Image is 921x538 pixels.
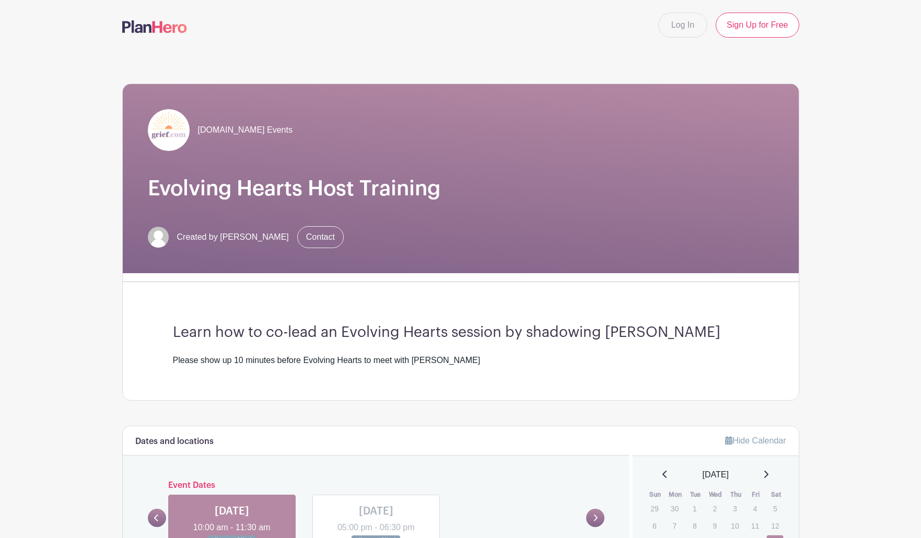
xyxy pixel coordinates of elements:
p: 11 [747,518,764,534]
p: 3 [726,500,743,517]
p: 30 [666,500,683,517]
h1: Evolving Hearts Host Training [148,176,774,201]
th: Wed [706,489,726,500]
th: Mon [666,489,686,500]
th: Sat [766,489,786,500]
img: grief-logo-planhero.png [148,109,190,151]
div: Please show up 10 minutes before Evolving Hearts to meet with [PERSON_NAME] [173,354,749,367]
p: 4 [747,500,764,517]
th: Sun [645,489,666,500]
p: 10 [726,518,743,534]
h6: Event Dates [166,481,587,490]
img: default-ce2991bfa6775e67f084385cd625a349d9dcbb7a52a09fb2fda1e96e2d18dcdb.png [148,227,169,248]
a: Sign Up for Free [716,13,799,38]
p: 1 [686,500,703,517]
p: 12 [766,518,784,534]
th: Thu [726,489,746,500]
th: Fri [746,489,766,500]
a: Hide Calendar [725,436,786,445]
p: 2 [706,500,724,517]
span: Created by [PERSON_NAME] [177,231,289,243]
p: 6 [646,518,663,534]
span: [DOMAIN_NAME] Events [198,124,293,136]
p: 8 [686,518,703,534]
a: Log In [658,13,707,38]
p: 7 [666,518,683,534]
p: 9 [706,518,724,534]
img: logo-507f7623f17ff9eddc593b1ce0a138ce2505c220e1c5a4e2b4648c50719b7d32.svg [122,20,187,33]
p: 5 [766,500,784,517]
th: Tue [685,489,706,500]
p: 29 [646,500,663,517]
h6: Dates and locations [135,437,214,447]
span: [DATE] [703,469,729,481]
a: Contact [297,226,344,248]
h3: Learn how to co-lead an Evolving Hearts session by shadowing [PERSON_NAME] [173,324,749,342]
